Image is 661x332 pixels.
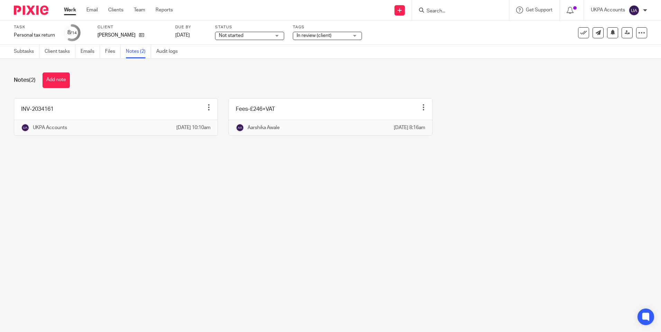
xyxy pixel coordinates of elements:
[176,124,211,131] p: [DATE] 10:10am
[43,72,70,88] button: Add note
[97,32,136,39] p: [PERSON_NAME]
[175,33,190,38] span: [DATE]
[297,33,332,38] span: In review (client)
[134,7,145,13] a: Team
[156,7,173,13] a: Reports
[591,7,625,13] p: UKPA Accounts
[219,33,243,38] span: Not started
[105,45,121,58] a: Files
[45,45,75,58] a: Client tasks
[215,25,284,30] label: Status
[629,5,640,16] img: svg%3E
[14,6,48,15] img: Pixie
[108,7,123,13] a: Clients
[29,77,36,83] span: (2)
[14,32,55,39] div: Personal tax return
[86,7,98,13] a: Email
[81,45,100,58] a: Emails
[156,45,183,58] a: Audit logs
[14,77,36,84] h1: Notes
[426,8,488,14] input: Search
[126,45,151,58] a: Notes (2)
[526,8,552,12] span: Get Support
[67,29,77,37] div: 8
[64,7,76,13] a: Work
[14,45,39,58] a: Subtasks
[394,124,425,131] p: [DATE] 8:16am
[175,25,206,30] label: Due by
[236,124,244,132] img: svg%3E
[293,25,362,30] label: Tags
[33,124,67,131] p: UKPA Accounts
[71,31,77,35] small: /14
[21,124,29,132] img: svg%3E
[97,25,167,30] label: Client
[248,124,280,131] p: Aarshika Awale
[14,25,55,30] label: Task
